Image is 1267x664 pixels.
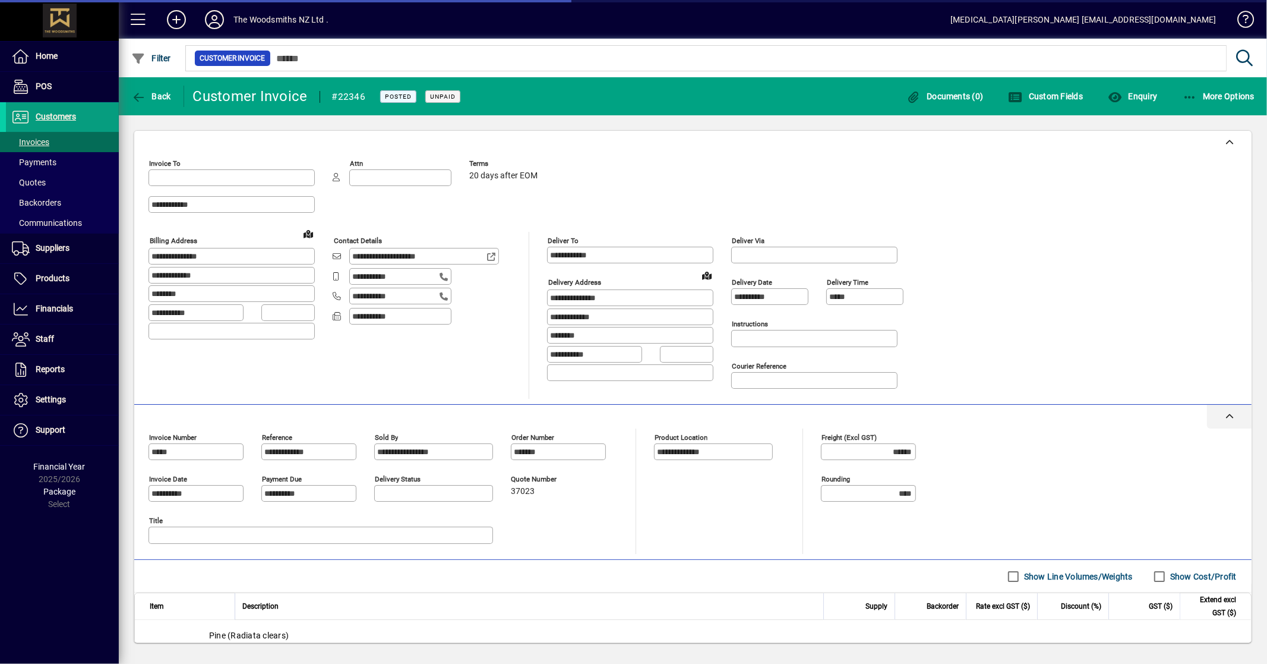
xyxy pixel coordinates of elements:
a: Support [6,416,119,445]
a: Home [6,42,119,71]
span: Supply [865,600,887,613]
span: Quote number [511,476,582,483]
mat-label: Order number [511,433,554,442]
span: 37023 [511,487,535,496]
span: Payments [12,158,56,167]
a: Suppliers [6,234,119,263]
span: Backorders [12,198,61,207]
mat-label: Invoice number [149,433,197,442]
span: POS [36,81,52,91]
span: 20 days after EOM [469,171,538,181]
a: Settings [6,385,119,415]
mat-label: Deliver via [732,237,764,245]
mat-label: Delivery date [732,278,772,287]
mat-label: Attn [350,159,363,168]
div: #22346 [332,87,366,106]
mat-label: Reference [262,433,292,442]
a: Communications [6,213,119,233]
mat-label: Deliver To [548,237,579,245]
div: The Woodsmiths NZ Ltd . [233,10,328,29]
button: Add [157,9,195,30]
mat-label: Invoice To [149,159,181,168]
span: Invoices [12,137,49,147]
span: Back [131,92,171,101]
label: Show Line Volumes/Weights [1022,571,1133,583]
button: Custom Fields [1006,86,1086,107]
span: Reports [36,364,65,374]
mat-label: Instructions [732,320,768,328]
span: More Options [1183,92,1255,101]
a: View on map [299,224,318,243]
a: View on map [697,266,716,285]
span: Quotes [12,178,46,187]
button: Filter [128,48,174,69]
div: [MEDICAL_DATA][PERSON_NAME] [EMAIL_ADDRESS][DOMAIN_NAME] [950,10,1217,29]
a: Staff [6,325,119,354]
span: Description [242,600,279,613]
a: Invoices [6,132,119,152]
span: Documents (0) [906,92,984,101]
span: Suppliers [36,243,69,253]
span: Extend excl GST ($) [1187,593,1236,619]
mat-label: Delivery time [827,278,868,287]
mat-label: Courier Reference [732,362,786,370]
a: POS [6,72,119,102]
span: Item [150,600,164,613]
a: Knowledge Base [1228,2,1252,41]
mat-label: Freight (excl GST) [822,433,877,442]
span: Backorder [927,600,959,613]
span: Terms [469,160,541,168]
mat-label: Payment due [262,475,302,483]
a: Financials [6,294,119,324]
button: Back [128,86,174,107]
span: Staff [36,334,54,344]
span: Financial Year [34,462,86,471]
span: Products [36,273,69,283]
span: Unpaid [430,93,456,100]
button: Enquiry [1105,86,1160,107]
mat-label: Title [149,517,163,525]
div: Customer Invoice [193,87,308,106]
button: More Options [1180,86,1258,107]
a: Backorders [6,193,119,213]
span: Discount (%) [1061,600,1101,613]
span: Filter [131,54,171,63]
mat-label: Product location [655,433,707,442]
mat-label: Sold by [375,433,398,442]
span: Posted [385,93,412,100]
span: Rate excl GST ($) [976,600,1030,613]
span: Package [43,487,75,496]
span: Enquiry [1108,92,1157,101]
span: Support [36,425,65,435]
mat-label: Delivery status [375,475,421,483]
button: Documents (0) [903,86,987,107]
span: Home [36,51,58,61]
a: Payments [6,152,119,172]
span: Financials [36,304,73,313]
app-page-header-button: Back [119,86,184,107]
a: Products [6,264,119,294]
mat-label: Invoice date [149,475,187,483]
span: Custom Fields [1009,92,1083,101]
button: Profile [195,9,233,30]
a: Reports [6,355,119,385]
span: Customers [36,112,76,121]
span: Customer Invoice [200,52,266,64]
mat-label: Rounding [822,475,850,483]
span: Settings [36,395,66,404]
span: GST ($) [1149,600,1173,613]
a: Quotes [6,172,119,193]
label: Show Cost/Profit [1168,571,1237,583]
span: Communications [12,218,82,228]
